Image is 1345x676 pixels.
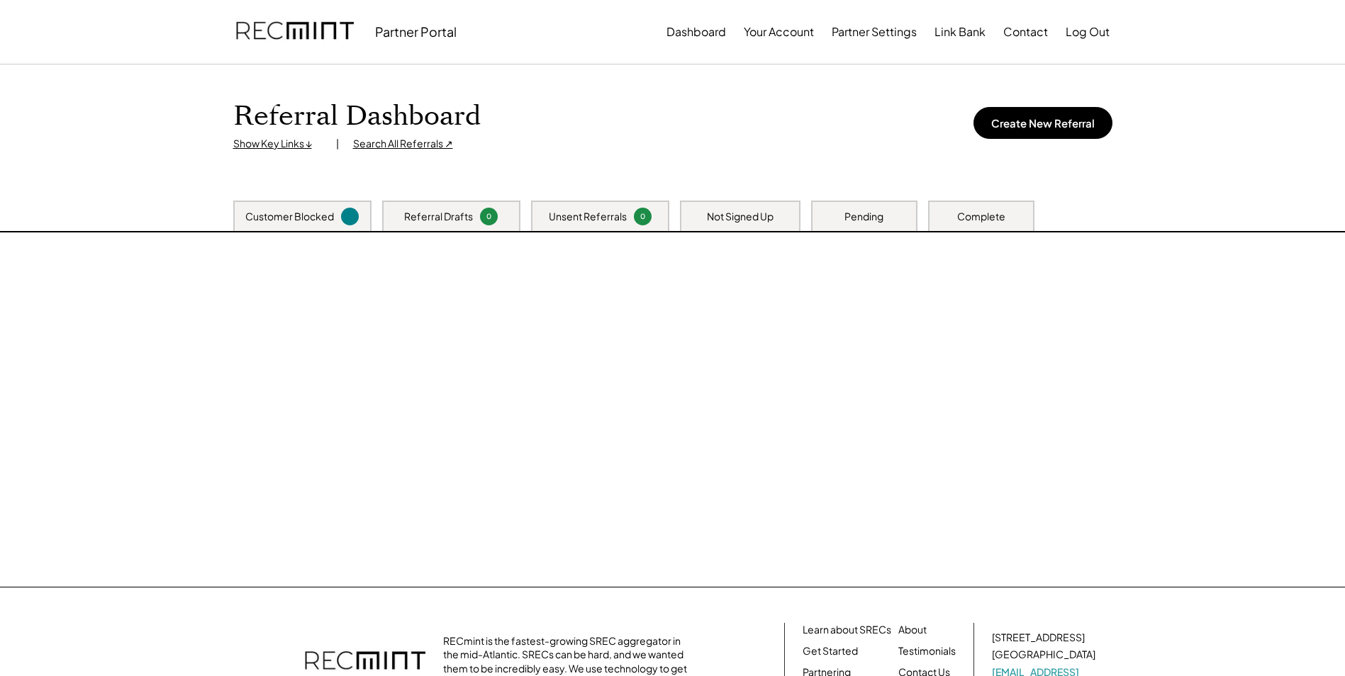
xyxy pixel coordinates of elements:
[336,137,339,151] div: |
[898,623,927,637] a: About
[404,210,473,224] div: Referral Drafts
[636,211,649,222] div: 0
[992,631,1085,645] div: [STREET_ADDRESS]
[832,18,917,46] button: Partner Settings
[353,137,453,151] div: Search All Referrals ↗
[898,644,956,658] a: Testimonials
[973,107,1112,139] button: Create New Referral
[549,210,627,224] div: Unsent Referrals
[1066,18,1110,46] button: Log Out
[1003,18,1048,46] button: Contact
[482,211,496,222] div: 0
[666,18,726,46] button: Dashboard
[245,210,334,224] div: Customer Blocked
[803,623,891,637] a: Learn about SRECs
[803,644,858,658] a: Get Started
[844,210,883,224] div: Pending
[992,648,1095,662] div: [GEOGRAPHIC_DATA]
[957,210,1005,224] div: Complete
[707,210,774,224] div: Not Signed Up
[934,18,986,46] button: Link Bank
[236,8,354,56] img: recmint-logotype%403x.png
[744,18,814,46] button: Your Account
[375,23,457,40] div: Partner Portal
[233,100,481,133] h1: Referral Dashboard
[233,137,322,151] div: Show Key Links ↓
